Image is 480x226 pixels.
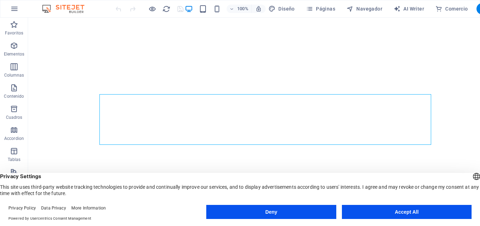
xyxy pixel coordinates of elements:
[237,5,248,13] h6: 100%
[435,5,468,12] span: Comercio
[255,6,262,12] i: Al redimensionar, ajustar el nivel de zoom automáticamente para ajustarse al dispositivo elegido.
[162,5,170,13] i: Volver a cargar página
[162,5,170,13] button: reload
[5,30,23,36] p: Favoritos
[4,93,24,99] p: Contenido
[4,136,24,141] p: Accordion
[303,3,338,14] button: Páginas
[266,3,298,14] button: Diseño
[8,157,21,162] p: Tablas
[227,5,252,13] button: 100%
[266,3,298,14] div: Diseño (Ctrl+Alt+Y)
[346,5,382,12] span: Navegador
[306,5,335,12] span: Páginas
[268,5,295,12] span: Diseño
[4,72,24,78] p: Columnas
[394,5,424,12] span: AI Writer
[433,3,471,14] button: Comercio
[40,5,93,13] img: Editor Logo
[148,5,156,13] button: Haz clic para salir del modo de previsualización y seguir editando
[4,51,24,57] p: Elementos
[391,3,427,14] button: AI Writer
[6,115,22,120] p: Cuadros
[344,3,385,14] button: Navegador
